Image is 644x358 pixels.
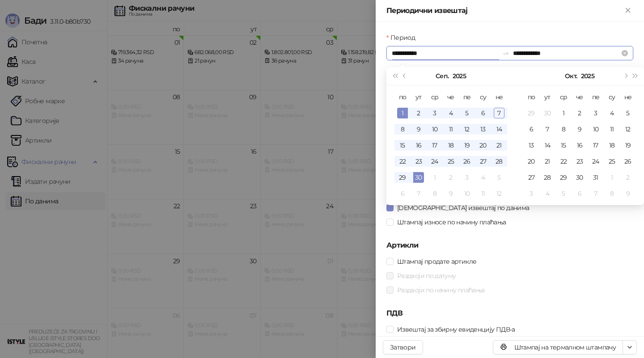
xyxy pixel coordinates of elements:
div: 21 [542,156,553,167]
td: 2025-10-31 [588,169,604,185]
div: 1 [558,108,569,118]
td: 2025-10-03 [459,169,475,185]
div: 20 [526,156,537,167]
div: 8 [397,124,408,135]
button: Претходна година (Control + left) [390,67,400,85]
td: 2025-10-02 [443,169,459,185]
td: 2025-10-20 [523,153,539,169]
div: 7 [590,188,601,199]
td: 2025-10-04 [604,105,620,121]
div: 9 [413,124,424,135]
button: Следећи месец (PageDown) [620,67,630,85]
div: 28 [542,172,553,183]
td: 2025-10-11 [475,185,491,202]
div: 29 [558,172,569,183]
td: 2025-09-21 [491,137,507,153]
div: 27 [478,156,488,167]
button: Затвори [383,340,423,354]
td: 2025-09-24 [427,153,443,169]
div: 6 [478,108,488,118]
div: 24 [590,156,601,167]
div: 4 [478,172,488,183]
div: 22 [397,156,408,167]
button: Претходни месец (PageUp) [400,67,410,85]
div: 1 [397,108,408,118]
td: 2025-09-22 [394,153,411,169]
div: 10 [462,188,472,199]
div: 3 [462,172,472,183]
div: 30 [413,172,424,183]
th: че [443,89,459,105]
td: 2025-10-22 [555,153,572,169]
td: 2025-09-26 [459,153,475,169]
span: Извештај за збирну евиденцију ПДВ-а [394,324,519,334]
td: 2025-10-13 [523,137,539,153]
div: 26 [623,156,633,167]
span: [DEMOGRAPHIC_DATA] извештај по данима [394,203,533,213]
td: 2025-09-09 [411,121,427,137]
div: 1 [429,172,440,183]
div: Периодични извештај [386,5,623,16]
td: 2025-10-28 [539,169,555,185]
td: 2025-10-01 [555,105,572,121]
div: 15 [397,140,408,151]
div: 18 [445,140,456,151]
div: 28 [494,156,504,167]
td: 2025-09-17 [427,137,443,153]
th: пе [459,89,475,105]
div: 9 [574,124,585,135]
div: 2 [413,108,424,118]
td: 2025-09-08 [394,121,411,137]
td: 2025-10-03 [588,105,604,121]
span: Раздвоји по датуму [394,271,459,281]
td: 2025-11-01 [604,169,620,185]
td: 2025-10-25 [604,153,620,169]
th: ут [411,89,427,105]
button: Изабери годину [453,67,466,85]
th: ср [555,89,572,105]
div: 6 [526,124,537,135]
td: 2025-10-12 [491,185,507,202]
div: 26 [462,156,472,167]
td: 2025-11-09 [620,185,636,202]
div: 12 [623,124,633,135]
div: 4 [606,108,617,118]
span: Штампај продате артикле [394,257,480,266]
div: 5 [494,172,504,183]
div: 10 [590,124,601,135]
td: 2025-10-05 [491,169,507,185]
th: че [572,89,588,105]
div: 1 [606,172,617,183]
td: 2025-09-02 [411,105,427,121]
label: Период [386,33,420,42]
td: 2025-10-15 [555,137,572,153]
td: 2025-10-27 [523,169,539,185]
div: 24 [429,156,440,167]
td: 2025-10-14 [539,137,555,153]
td: 2025-09-06 [475,105,491,121]
button: Штампај на термалном штампачу [493,340,623,354]
div: 6 [397,188,408,199]
div: 8 [558,124,569,135]
td: 2025-10-09 [572,121,588,137]
td: 2025-09-29 [523,105,539,121]
td: 2025-09-12 [459,121,475,137]
td: 2025-09-14 [491,121,507,137]
div: 19 [462,140,472,151]
td: 2025-11-06 [572,185,588,202]
div: 17 [590,140,601,151]
div: 14 [542,140,553,151]
h5: Артикли [386,240,633,251]
th: пе [588,89,604,105]
div: 8 [606,188,617,199]
td: 2025-10-10 [588,121,604,137]
div: 3 [526,188,537,199]
div: 25 [606,156,617,167]
div: 9 [445,188,456,199]
div: 25 [445,156,456,167]
td: 2025-11-05 [555,185,572,202]
div: 30 [542,108,553,118]
td: 2025-10-19 [620,137,636,153]
button: Изабери месец [565,67,577,85]
td: 2025-09-23 [411,153,427,169]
